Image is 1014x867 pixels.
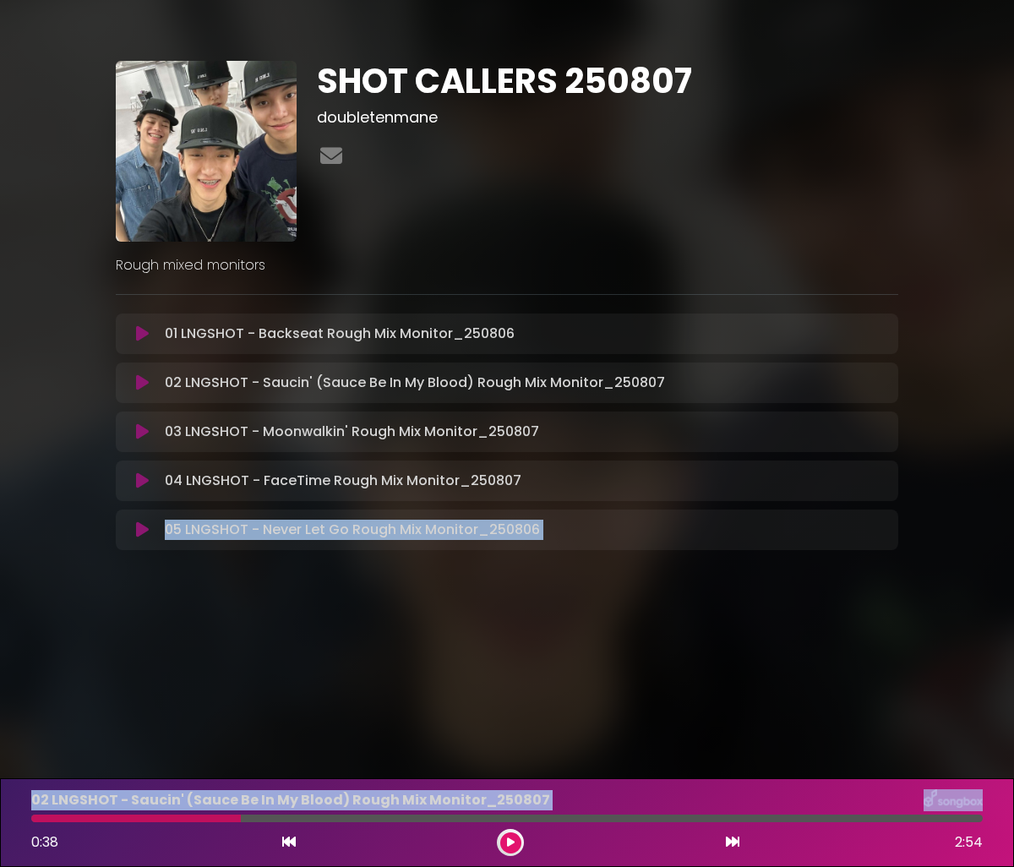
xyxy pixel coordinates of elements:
p: 03 LNGSHOT - Moonwalkin' Rough Mix Monitor_250807 [165,422,539,442]
h3: doubletenmane [317,108,899,127]
p: 01 LNGSHOT - Backseat Rough Mix Monitor_250806 [165,324,515,344]
img: EhfZEEfJT4ehH6TTm04u [116,61,297,242]
p: Rough mixed monitors [116,255,898,275]
p: 02 LNGSHOT - Saucin' (Sauce Be In My Blood) Rough Mix Monitor_250807 [165,373,665,393]
h1: SHOT CALLERS 250807 [317,61,899,101]
p: 05 LNGSHOT - Never Let Go Rough Mix Monitor_250806 [165,520,540,540]
p: 04 LNGSHOT - FaceTime Rough Mix Monitor_250807 [165,471,521,491]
